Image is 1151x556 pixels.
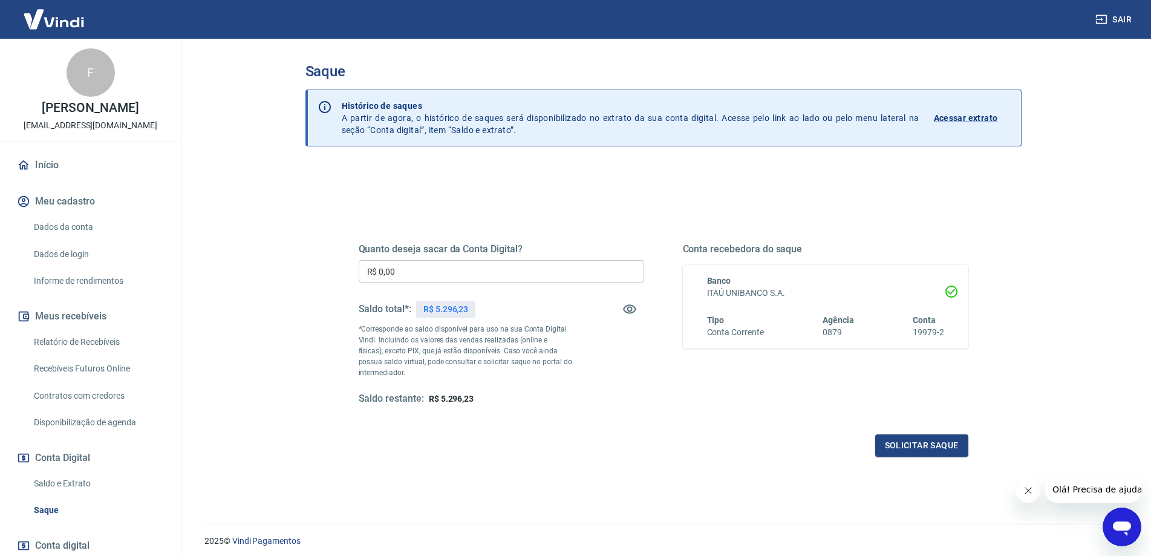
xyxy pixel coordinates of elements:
h5: Quanto deseja sacar da Conta Digital? [359,243,644,255]
a: Acessar extrato [934,100,1011,136]
iframe: Botão para abrir a janela de mensagens [1103,508,1141,546]
img: Vindi [15,1,93,38]
p: [EMAIL_ADDRESS][DOMAIN_NAME] [24,119,157,132]
button: Meus recebíveis [15,303,166,330]
h6: 0879 [823,326,854,339]
a: Dados da conta [29,215,166,240]
h6: Conta Corrente [707,326,764,339]
a: Informe de rendimentos [29,269,166,293]
span: Olá! Precisa de ajuda? [7,8,102,18]
a: Disponibilização de agenda [29,410,166,435]
h5: Conta recebedora do saque [683,243,968,255]
a: Relatório de Recebíveis [29,330,166,355]
button: Conta Digital [15,445,166,471]
button: Sair [1093,8,1136,31]
h5: Saldo restante: [359,393,424,405]
span: Banco [707,276,731,286]
p: *Corresponde ao saldo disponível para uso na sua Conta Digital Vindi. Incluindo os valores das ve... [359,324,573,378]
span: Conta digital [35,537,90,554]
span: Tipo [707,315,725,325]
iframe: Fechar mensagem [1016,479,1040,503]
button: Solicitar saque [875,434,968,457]
p: R$ 5.296,23 [423,303,468,316]
iframe: Mensagem da empresa [1045,476,1141,503]
p: [PERSON_NAME] [42,102,139,114]
a: Contratos com credores [29,384,166,408]
p: A partir de agora, o histórico de saques será disponibilizado no extrato da sua conta digital. Ac... [342,100,919,136]
a: Vindi Pagamentos [232,536,301,546]
h3: Saque [305,63,1022,80]
a: Início [15,152,166,178]
span: R$ 5.296,23 [429,394,474,404]
button: Meu cadastro [15,188,166,215]
h6: 19979-2 [913,326,944,339]
a: Recebíveis Futuros Online [29,356,166,381]
h5: Saldo total*: [359,303,411,315]
h6: ITAÚ UNIBANCO S.A. [707,287,944,299]
a: Dados de login [29,242,166,267]
span: Conta [913,315,936,325]
p: Histórico de saques [342,100,919,112]
a: Saldo e Extrato [29,471,166,496]
span: Agência [823,315,854,325]
p: 2025 © [204,535,1122,548]
div: F [67,48,115,97]
p: Acessar extrato [934,112,998,124]
a: Saque [29,498,166,523]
